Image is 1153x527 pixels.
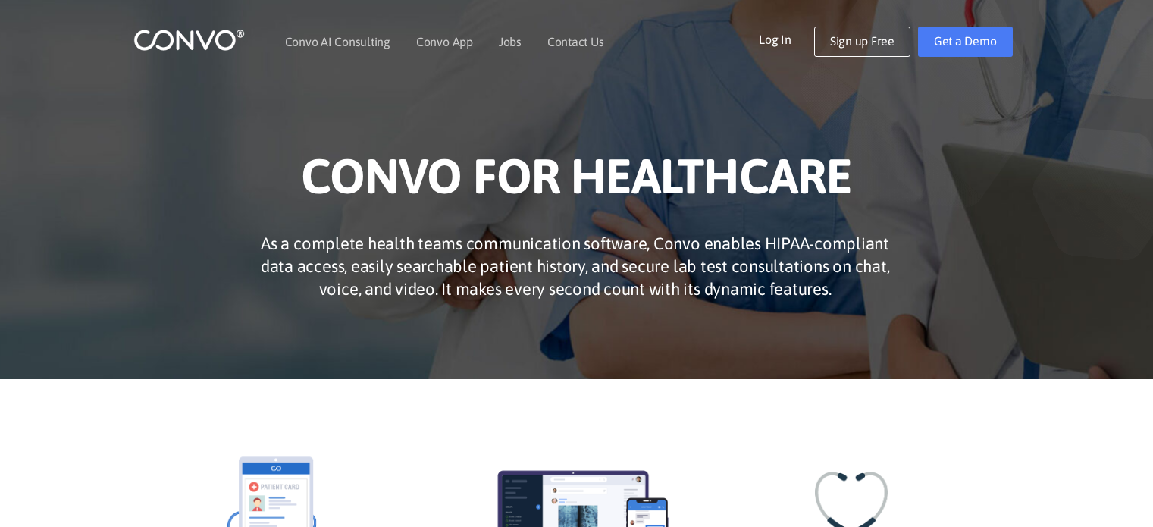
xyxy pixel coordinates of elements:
a: Log In [759,27,814,51]
img: logo_1.png [133,28,245,52]
h1: CONVO FOR HEALTHCARE [156,147,998,217]
a: Convo App [416,36,473,48]
p: As a complete health teams communication software, Convo enables HIPAA-compliant data access, eas... [253,232,898,300]
a: Sign up Free [814,27,910,57]
a: Convo AI Consulting [285,36,390,48]
a: Jobs [499,36,522,48]
a: Contact Us [547,36,604,48]
a: Get a Demo [918,27,1013,57]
